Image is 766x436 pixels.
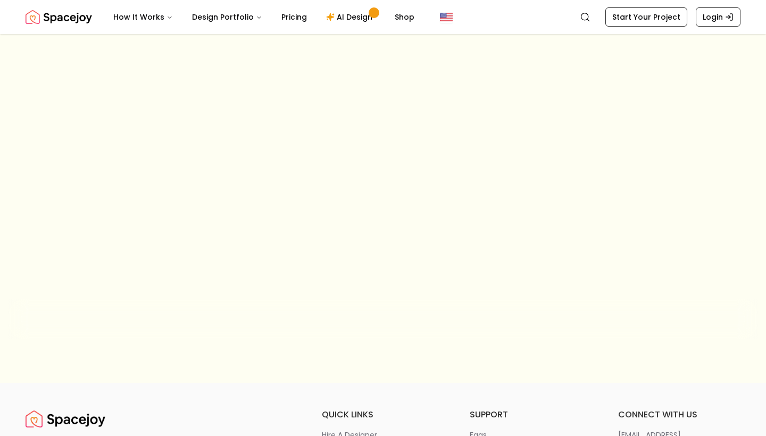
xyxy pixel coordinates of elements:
h6: support [470,408,592,421]
h6: connect with us [618,408,740,421]
img: United States [440,11,453,23]
h6: quick links [322,408,444,421]
a: Start Your Project [605,7,687,27]
a: Pricing [273,6,315,28]
img: Spacejoy Logo [26,408,105,430]
button: Design Portfolio [184,6,271,28]
a: Shop [386,6,423,28]
nav: Main [105,6,423,28]
a: Spacejoy [26,6,92,28]
a: Login [696,7,740,27]
img: Spacejoy Logo [26,6,92,28]
a: Spacejoy [26,408,105,430]
button: How It Works [105,6,181,28]
a: AI Design [318,6,384,28]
